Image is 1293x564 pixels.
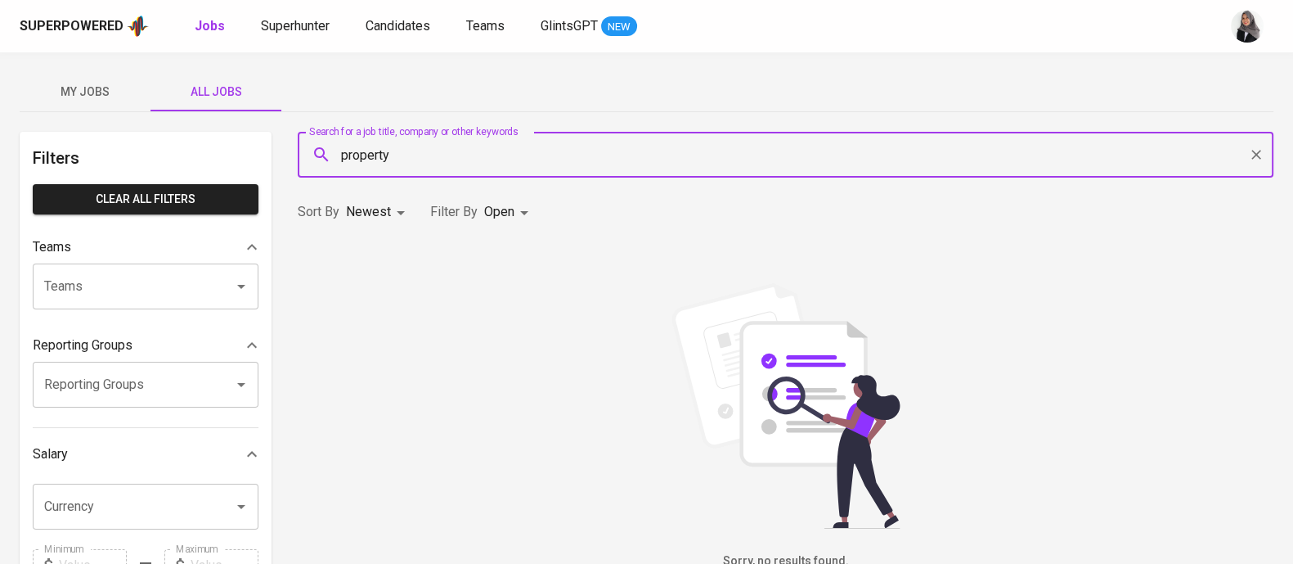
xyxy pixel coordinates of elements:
[195,18,225,34] b: Jobs
[29,82,141,102] span: My Jobs
[366,18,430,34] span: Candidates
[430,202,478,222] p: Filter By
[20,14,149,38] a: Superpoweredapp logo
[230,275,253,298] button: Open
[33,438,258,471] div: Salary
[261,18,330,34] span: Superhunter
[33,237,71,257] p: Teams
[1231,10,1264,43] img: sinta.windasari@glints.com
[466,16,508,37] a: Teams
[127,14,149,38] img: app logo
[33,329,258,362] div: Reporting Groups
[663,283,909,529] img: file_searching.svg
[20,17,123,36] div: Superpowered
[46,189,245,210] span: Clear All filters
[366,16,433,37] a: Candidates
[230,495,253,518] button: Open
[261,16,333,37] a: Superhunter
[33,336,132,355] p: Reporting Groups
[195,16,228,37] a: Jobs
[484,204,514,219] span: Open
[346,202,391,222] p: Newest
[346,197,411,228] div: Newest
[230,373,253,396] button: Open
[33,145,258,171] h6: Filters
[484,197,534,228] div: Open
[160,82,272,102] span: All Jobs
[601,19,637,35] span: NEW
[541,16,637,37] a: GlintsGPT NEW
[541,18,598,34] span: GlintsGPT
[33,444,68,464] p: Salary
[33,231,258,264] div: Teams
[1245,143,1268,166] button: Clear
[466,18,505,34] span: Teams
[33,184,258,214] button: Clear All filters
[298,202,339,222] p: Sort By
